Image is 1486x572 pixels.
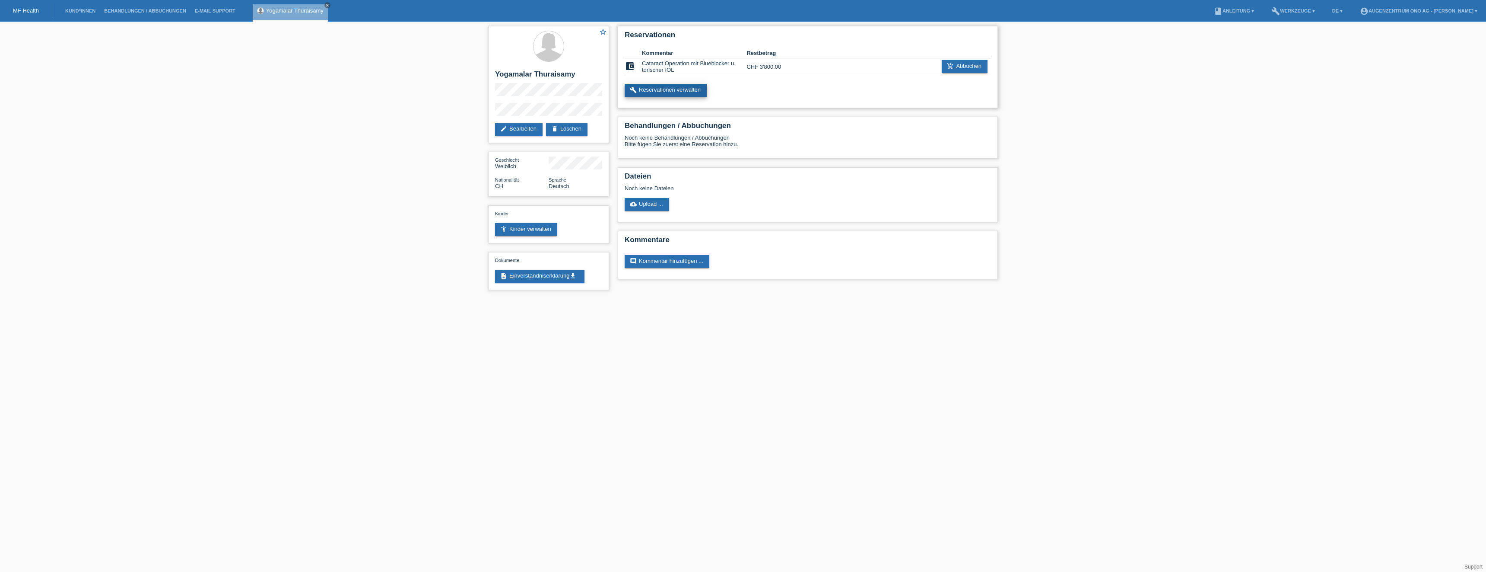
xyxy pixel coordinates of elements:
a: close [324,2,330,8]
h2: Kommentare [625,236,991,249]
h2: Yogamalar Thuraisamy [495,70,602,83]
a: account_circleAugenzentrum ONO AG - [PERSON_NAME] ▾ [1356,8,1482,13]
i: book [1214,7,1222,16]
i: build [1271,7,1280,16]
i: build [630,86,637,93]
a: DE ▾ [1328,8,1347,13]
a: Behandlungen / Abbuchungen [100,8,191,13]
div: Noch keine Dateien [625,185,889,192]
span: Dokumente [495,258,519,263]
a: MF Health [13,7,39,14]
i: edit [500,125,507,132]
h2: Reservationen [625,31,991,44]
a: star_border [599,28,607,37]
span: Deutsch [549,183,569,189]
a: commentKommentar hinzufügen ... [625,255,709,268]
span: Sprache [549,177,566,182]
div: Weiblich [495,157,549,169]
i: description [500,272,507,279]
a: descriptionEinverständniserklärungget_app [495,270,584,283]
span: Geschlecht [495,157,519,163]
a: deleteLöschen [546,123,587,136]
i: account_circle [1360,7,1369,16]
span: Nationalität [495,177,519,182]
i: delete [551,125,558,132]
a: buildReservationen verwalten [625,84,707,97]
i: account_balance_wallet [625,61,635,71]
i: close [325,3,330,7]
h2: Behandlungen / Abbuchungen [625,121,991,134]
a: add_shopping_cartAbbuchen [942,60,987,73]
a: buildWerkzeuge ▾ [1267,8,1319,13]
i: cloud_upload [630,201,637,208]
a: E-Mail Support [191,8,240,13]
i: star_border [599,28,607,36]
h2: Dateien [625,172,991,185]
a: Support [1464,564,1483,570]
i: accessibility_new [500,226,507,233]
a: bookAnleitung ▾ [1210,8,1258,13]
td: CHF 3'800.00 [746,58,799,75]
td: Cataract Operation mit Blueblocker u. torischer IOL [642,58,746,75]
a: cloud_uploadUpload ... [625,198,669,211]
a: accessibility_newKinder verwalten [495,223,557,236]
a: editBearbeiten [495,123,543,136]
i: get_app [569,272,576,279]
span: Kinder [495,211,509,216]
a: Yogamalar Thuraisamy [266,7,324,14]
th: Restbetrag [746,48,799,58]
span: Schweiz [495,183,503,189]
i: comment [630,258,637,265]
th: Kommentar [642,48,746,58]
div: Noch keine Behandlungen / Abbuchungen Bitte fügen Sie zuerst eine Reservation hinzu. [625,134,991,154]
i: add_shopping_cart [947,63,954,70]
a: Kund*innen [61,8,100,13]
